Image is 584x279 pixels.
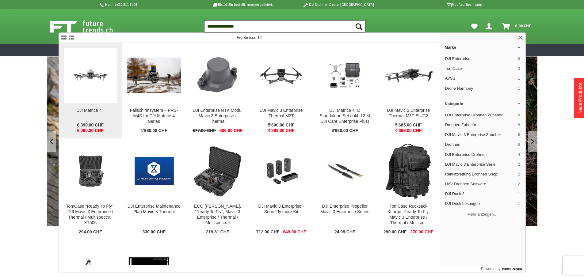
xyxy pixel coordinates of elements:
[440,99,525,108] a: Kategorie
[445,132,516,138] span: DJI Mavic 3 Enterprise Zubehör
[219,128,242,134] span: 606.00 CHF
[445,201,516,206] span: DJI Dock Lösungen
[254,204,308,215] div: DJI Mavic 3 Enterprise - Serie Fly more Kit
[382,108,435,119] div: DJI Mavic 3 Enterprise Thermal M3T EU/C2
[283,229,306,235] span: 649.00 CHF
[258,35,262,40] span: 14
[445,181,516,187] span: UAV Drohnen Software
[518,191,520,197] span: 1
[186,139,250,240] a: ECO Schutzkoffer, "Ready To Fly", Mavic 3 Enterprise / Thermal / Multispectral ECO [PERSON_NAME],...
[445,66,516,71] span: TomCase
[191,108,245,124] div: DJI Enterprise RTK Modul Mavic 3 Enterprise / Thermal
[318,108,372,124] div: DJI Matrice 4TD Standalone Set (inkl. 12 M DJI Care Enterprise Plus)
[318,204,372,215] div: DJI Enterprise Propeller Mavic 3 Enterprise Series
[127,108,181,124] div: Fallschirmsystem – PRS-M4S für DJI Matrice 4 Series
[143,229,166,235] span: 330.00 CHF
[353,20,365,32] button: Suchen
[99,1,195,8] p: Hotline 032 511 11 03
[377,43,440,138] a: DJI Mavic 3 Enterprise Thermal M3T EU/C2 DJI Mavic 3 Enterprise Thermal M3T EU/C2 5'685.00 CHF 4'...
[64,153,117,189] img: TomCase "Ready To Fly", DJI Mavic 3 Enterprise / Thermal / Multispectral, XT505
[518,122,520,128] span: 8
[445,191,516,197] span: DJI Dock 3
[186,43,250,138] a: DJI Enterprise RTK Modul Mavic 3 Enterprise / Thermal DJI Enterprise RTK Modul Mavic 3 Enterprise...
[518,132,520,138] span: 6
[515,21,531,31] span: 0,00 CHF
[442,209,523,220] button: Mehr anzeigen…
[127,49,181,102] img: Fallschirmsystem – PRS-M4S für DJI Matrice 4 Series
[254,151,308,191] img: DJI Mavic 3 Enterprise - Serie Fly more Kit
[191,145,245,198] img: ECO Schutzkoffer, "Ready To Fly", Mavic 3 Enterprise / Thermal / Multispectral
[47,56,537,226] a: DJI Mini 5 Pro
[518,172,520,177] span: 2
[195,1,290,8] p: Bis 16 Uhr bestellt, morgen geliefert.
[318,56,372,95] img: DJI Matrice 4TD Standalone Set (inkl. 12 M DJI Care Enterprise Plus)
[77,128,104,134] span: 6'090.00 CHF
[64,204,117,226] div: TomCase "Ready To Fly", DJI Mavic 3 Enterprise / Thermal / Multispectral, XT505
[64,60,117,90] img: DJI Matrice 4T
[122,43,186,138] a: Fallschirmsystem – PRS-M4S für DJI Matrice 4 Series Fallschirmsystem – PRS-M4S für DJI Matrice 4 ...
[377,139,440,240] a: TomCase Rucksack XLarge, Ready To Fly, Mavic 3 Enterprise / Thermal / Multisp... TomCase Rucksack...
[127,204,181,215] div: DJI Enterprise Maintenance Plan Mavic 3 Thermal
[468,20,481,32] a: Meine Favoriten
[318,151,372,191] img: DJI Enterprise Propeller Mavic 3 Enterprise Series
[250,139,313,240] a: DJI Mavic 3 Enterprise - Serie Fly more Kit DJI Mavic 3 Enterprise - Serie Fly more Kit 712.00 CH...
[445,56,516,62] span: DJI Enterprise
[191,204,245,226] div: ECO [PERSON_NAME], "Ready To Fly", Mavic 3 Enterprise / Thermal / Multispectral
[64,108,117,113] div: DJI Matrice 4T
[268,123,295,128] span: 5'600.00 CHF
[250,43,313,138] a: DJI Mavic 3 Enterprise Thermal M3T DJI Mavic 3 Enterprise Thermal M3T 5'600.00 CHF 4'899.00 CHF
[256,229,279,235] span: 712.00 CHF
[518,56,520,62] span: 9
[518,112,520,118] span: 8
[79,229,102,235] span: 294.00 CHF
[445,122,516,128] span: Drohnen Zubehör
[122,139,186,240] a: DJI Enterprise Maintenance Plan Mavic 3 Thermal DJI Enterprise Maintenance Plan Mavic 3 Thermal 3...
[440,43,525,52] a: Marke
[290,1,386,8] p: DJI Drohnen Dealer [GEOGRAPHIC_DATA]
[445,172,516,177] span: Rehkitzrettung Drohnen Shop
[204,20,365,32] input: Produkt, Marke, Kategorie, EAN, Artikelnummer…
[445,142,516,147] span: Drohnen
[445,86,516,91] span: Drone Harmony
[50,19,126,34] img: Shop Futuretrends - zur Startseite wechseln
[518,152,520,157] span: 4
[206,229,229,235] span: 219.81 CHF
[395,123,422,128] span: 5'685.00 CHF
[313,43,377,138] a: DJI Matrice 4TD Standalone Set (inkl. 12 M DJI Care Enterprise Plus) DJI Matrice 4TD Standalone S...
[386,144,431,199] img: TomCase Rucksack XLarge, Ready To Fly, Mavic 3 Enterprise / Thermal / Multisp...
[445,162,516,167] span: DJI Mavic 3 Enterprise Serie
[518,86,520,91] span: 1
[254,108,308,119] div: DJI Mavic 3 Enterprise Thermal M3T
[445,112,516,118] span: DJI Enterprise Drohnen Zubehör
[445,152,516,157] span: DJI Enterprise Drohnen
[268,128,295,134] span: 4'899.00 CHF
[518,162,520,167] span: 2
[577,82,583,114] a: Neue Produkte
[59,43,122,138] a: DJI Matrice 4T DJI Matrice 4T 6'390.00 CHF 6'090.00 CHF
[313,139,377,240] a: DJI Enterprise Propeller Mavic 3 Enterprise Series DJI Enterprise Propeller Mavic 3 Enterprise Se...
[386,1,482,8] p: Kauf auf Rechnung
[518,76,520,81] span: 1
[127,151,181,191] img: DJI Enterprise Maintenance Plan Mavic 3 Thermal
[193,128,216,134] span: 677.00 CHF
[382,58,435,92] img: DJI Mavic 3 Enterprise Thermal M3T EU/C2
[191,55,245,96] img: DJI Enterprise RTK Modul Mavic 3 Enterprise / Thermal
[254,60,308,90] img: DJI Mavic 3 Enterprise Thermal M3T
[483,20,497,32] a: Dein Konto
[334,229,355,235] span: 24.99 CHF
[518,181,520,187] span: 2
[382,204,435,226] div: TomCase Rucksack XLarge, Ready To Fly, Mavic 3 Enterprise / Thermal / Multisp...
[410,229,433,235] span: 270.00 CHF
[395,128,422,134] span: 4'899.00 CHF
[331,128,358,134] span: 8'980.00 CHF
[59,139,122,240] a: TomCase "Ready To Fly", DJI Mavic 3 Enterprise / Thermal / Multispectral, XT505 TomCase "Ready To...
[384,229,407,235] span: 290.00 CHF
[518,201,520,206] span: 1
[500,20,534,32] a: Warenkorb
[481,265,525,273] a: Powered by
[518,142,520,147] span: 6
[77,123,104,128] span: 6'390.00 CHF
[518,66,520,71] span: 3
[481,266,500,272] span: Powered by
